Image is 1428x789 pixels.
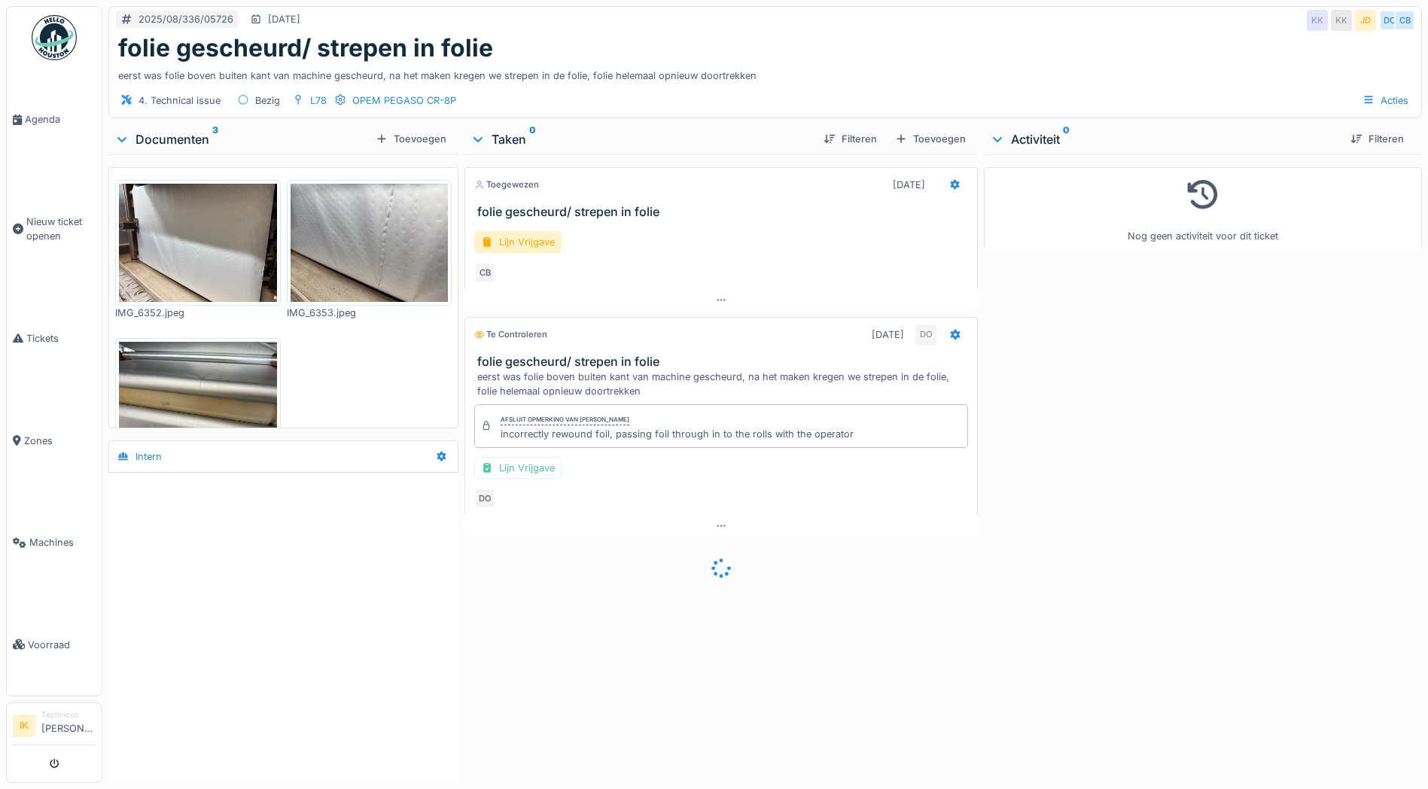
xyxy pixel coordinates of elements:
span: Machines [29,535,96,550]
div: CB [474,262,495,283]
div: Bezig [255,93,280,108]
li: [PERSON_NAME] [41,709,96,742]
span: Voorraad [28,638,96,652]
span: Zones [24,434,96,448]
a: Voorraad [7,594,102,696]
div: [DATE] [268,12,300,26]
div: Lijn Vrijgave [474,231,562,253]
div: [DATE] [872,327,904,342]
div: Toegewezen [474,178,539,191]
img: 7jxwclt4a01nveznq5v1bgefb0ly [119,342,277,460]
div: Taken [470,130,811,148]
li: IK [13,714,35,737]
a: Zones [7,389,102,492]
span: Nieuw ticket openen [26,215,96,243]
div: OPEM PEGASO CR-8P [352,93,456,108]
sup: 0 [529,130,536,148]
div: Toevoegen [889,129,972,149]
h1: folie gescheurd/ strepen in folie [118,34,493,62]
img: cnn0jphvvkorl6f46jfrszaz5a6c [119,184,277,302]
div: IMG_6353.jpeg [287,306,452,320]
span: Agenda [25,112,96,126]
a: Machines [7,492,102,594]
h3: folie gescheurd/ strepen in folie [477,205,971,219]
div: Lijn Vrijgave [474,457,562,479]
div: Filteren [1344,129,1410,149]
div: Afsluit opmerking van [PERSON_NAME] [501,415,629,425]
div: Documenten [114,130,370,148]
div: DO [474,488,495,509]
a: Tickets [7,288,102,390]
div: Intern [135,449,162,464]
img: Badge_color-CXgf-gQk.svg [32,15,77,60]
sup: 3 [212,130,218,148]
div: incorrectly rewound foil, passing foil through in to the rolls with the operator [501,427,854,441]
div: Nog geen activiteit voor dit ticket [994,174,1412,244]
div: Technicus [41,709,96,720]
div: DO [1379,10,1400,31]
span: Tickets [26,331,96,346]
div: KK [1307,10,1328,31]
div: [DATE] [893,178,925,192]
a: IK Technicus[PERSON_NAME] [13,709,96,745]
sup: 0 [1063,130,1070,148]
div: 2025/08/336/05726 [139,12,233,26]
img: ozp2miu7qzfahimwjswzxc8hukeo [291,184,449,302]
a: Nieuw ticket openen [7,171,102,288]
div: eerst was folie boven buiten kant van machine gescheurd, na het maken kregen we strepen in de fol... [118,62,1412,83]
div: Acties [1356,90,1415,111]
div: Filteren [818,129,883,149]
div: Activiteit [990,130,1338,148]
div: L78 [310,93,327,108]
div: IMG_6352.jpeg [115,306,281,320]
h3: folie gescheurd/ strepen in folie [477,355,971,369]
a: Agenda [7,69,102,171]
div: 4. Technical issue [139,93,221,108]
div: CB [1394,10,1415,31]
div: Toevoegen [370,129,452,149]
div: KK [1331,10,1352,31]
div: DO [915,324,936,346]
div: Te controleren [474,328,547,341]
div: eerst was folie boven buiten kant van machine gescheurd, na het maken kregen we strepen in de fol... [477,370,971,398]
div: JD [1355,10,1376,31]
